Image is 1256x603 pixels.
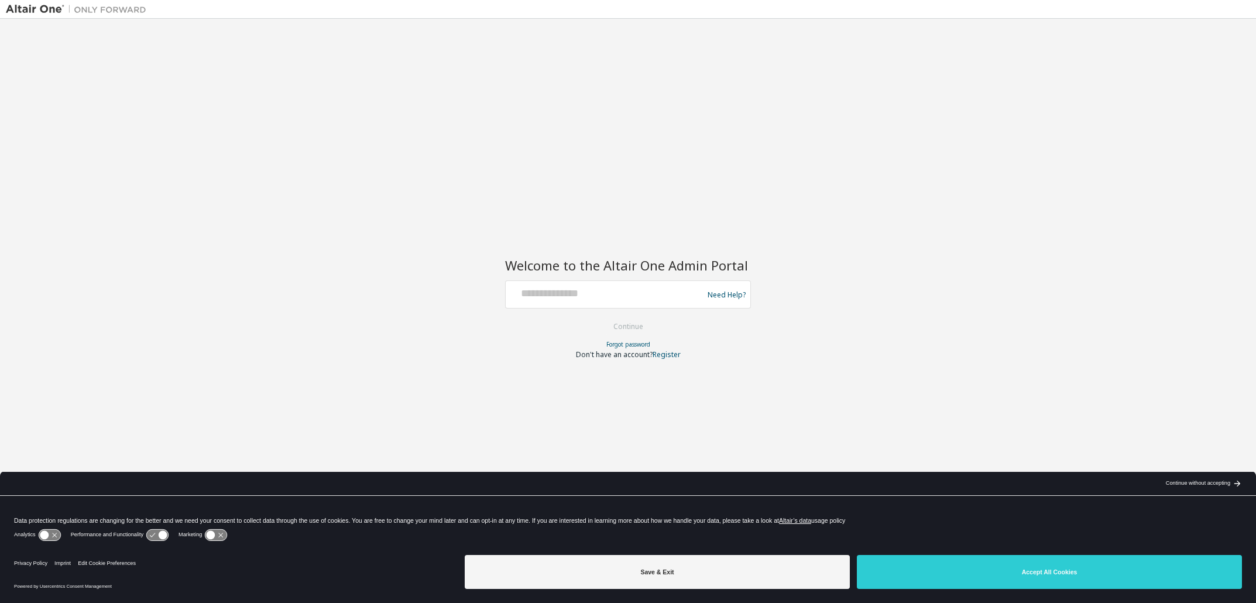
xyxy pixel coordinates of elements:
[653,350,681,359] a: Register
[708,294,746,295] a: Need Help?
[505,257,751,273] h2: Welcome to the Altair One Admin Portal
[6,4,152,15] img: Altair One
[576,350,653,359] span: Don't have an account?
[606,340,650,348] a: Forgot password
